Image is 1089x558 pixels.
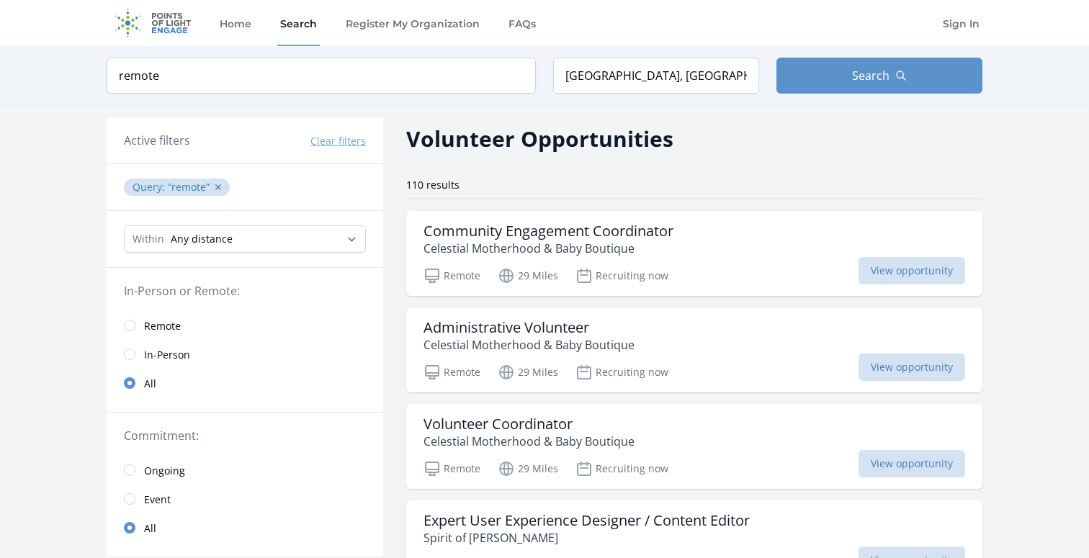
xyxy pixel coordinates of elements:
h3: Volunteer Coordinator [423,415,635,433]
a: All [107,369,383,397]
input: Location [553,58,759,94]
span: Remote [144,319,181,333]
p: Remote [423,267,480,284]
span: Ongoing [144,464,185,478]
p: Remote [423,364,480,381]
span: All [144,521,156,536]
a: All [107,513,383,542]
a: Event [107,485,383,513]
button: ✕ [214,180,223,194]
h3: Expert User Experience Designer / Content Editor [423,512,750,529]
legend: Commitment: [124,427,366,444]
a: Volunteer Coordinator Celestial Motherhood & Baby Boutique Remote 29 Miles Recruiting now View op... [406,404,982,489]
button: Clear filters [310,134,366,148]
a: Ongoing [107,456,383,485]
p: Spirit of [PERSON_NAME] [423,529,750,546]
h3: Active filters [124,132,190,149]
p: Remote [423,460,480,477]
p: 29 Miles [498,460,558,477]
q: remote [168,180,210,194]
h3: Community Engagement Coordinator [423,222,673,240]
p: 29 Miles [498,364,558,381]
span: All [144,377,156,391]
p: Recruiting now [575,460,668,477]
a: Administrative Volunteer Celestial Motherhood & Baby Boutique Remote 29 Miles Recruiting now View... [406,307,982,392]
span: Event [144,492,171,507]
p: 29 Miles [498,267,558,284]
span: 110 results [406,178,460,192]
a: Remote [107,311,383,340]
legend: In-Person or Remote: [124,282,366,300]
span: Search [852,67,889,84]
a: In-Person [107,340,383,369]
span: View opportunity [859,450,965,477]
span: View opportunity [859,354,965,381]
p: Recruiting now [575,267,668,284]
span: Query : [133,180,168,194]
p: Recruiting now [575,364,668,381]
h3: Administrative Volunteer [423,319,635,336]
select: Search Radius [124,225,366,253]
p: Celestial Motherhood & Baby Boutique [423,240,673,257]
p: Celestial Motherhood & Baby Boutique [423,336,635,354]
h2: Volunteer Opportunities [406,122,673,155]
p: Celestial Motherhood & Baby Boutique [423,433,635,450]
span: In-Person [144,348,190,362]
button: Search [776,58,982,94]
input: Keyword [107,58,536,94]
a: Community Engagement Coordinator Celestial Motherhood & Baby Boutique Remote 29 Miles Recruiting ... [406,211,982,296]
span: View opportunity [859,257,965,284]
